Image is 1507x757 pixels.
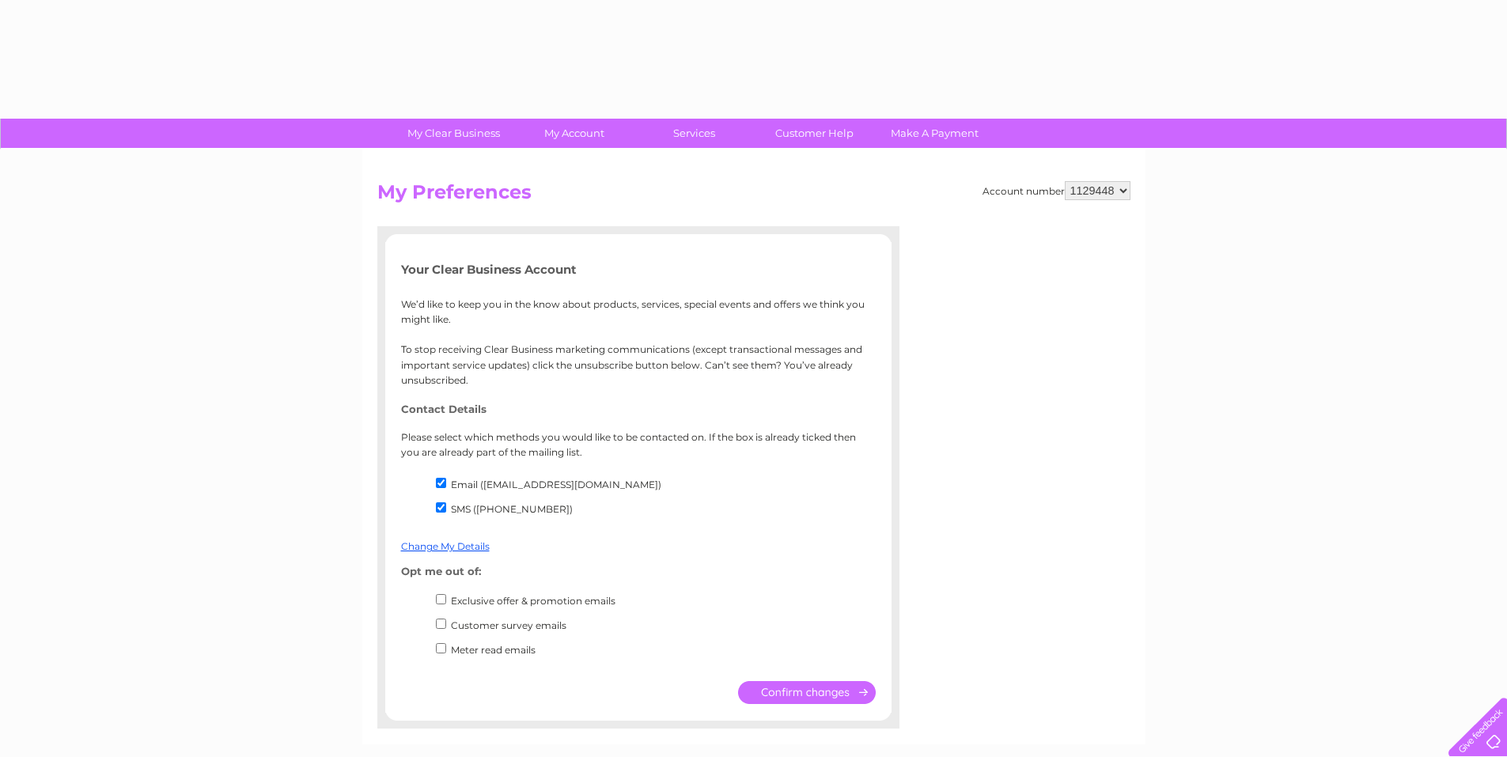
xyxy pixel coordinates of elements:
[629,119,759,148] a: Services
[451,619,566,631] label: Customer survey emails
[401,430,876,460] p: Please select which methods you would like to be contacted on. If the box is already ticked then ...
[401,263,876,276] h5: Your Clear Business Account
[451,595,615,607] label: Exclusive offer & promotion emails
[401,297,876,388] p: We’d like to keep you in the know about products, services, special events and offers we think yo...
[451,503,573,515] label: SMS ([PHONE_NUMBER])
[451,479,661,490] label: Email ([EMAIL_ADDRESS][DOMAIN_NAME])
[869,119,1000,148] a: Make A Payment
[377,181,1130,211] h2: My Preferences
[401,566,876,577] h4: Opt me out of:
[451,644,536,656] label: Meter read emails
[738,681,876,704] input: Submit
[983,181,1130,200] div: Account number
[401,540,490,552] a: Change My Details
[749,119,880,148] a: Customer Help
[388,119,519,148] a: My Clear Business
[509,119,639,148] a: My Account
[401,403,876,415] h4: Contact Details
